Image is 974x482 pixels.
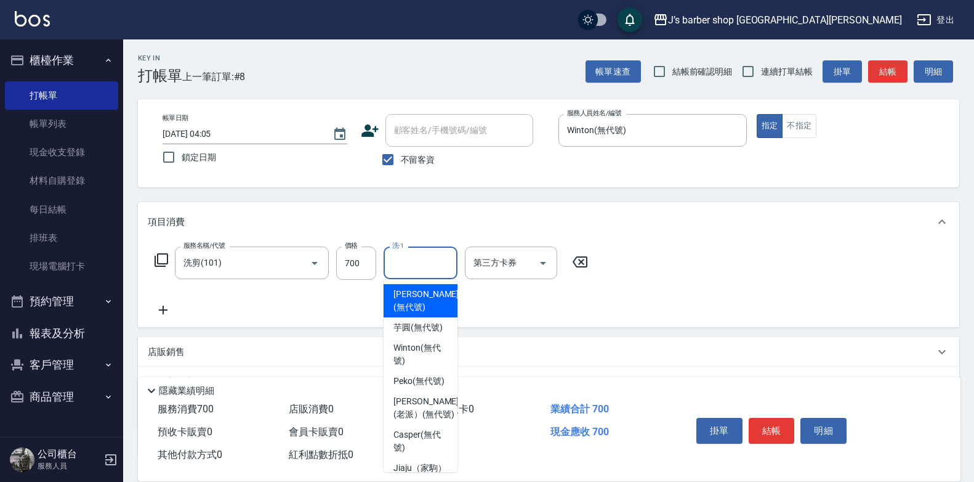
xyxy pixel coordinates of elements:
button: J’s barber shop [GEOGRAPHIC_DATA][PERSON_NAME] [648,7,907,33]
a: 打帳單 [5,81,118,110]
button: 明細 [914,60,953,83]
div: J’s barber shop [GEOGRAPHIC_DATA][PERSON_NAME] [668,12,902,28]
h2: Key In [138,54,182,62]
a: 每日結帳 [5,195,118,224]
span: Peko (無代號) [393,375,445,388]
a: 帳單列表 [5,110,118,138]
button: 客戶管理 [5,349,118,381]
button: 報表及分析 [5,317,118,349]
label: 洗-1 [392,241,404,250]
div: 店販銷售 [138,337,959,367]
label: 服務名稱/代號 [183,241,225,250]
button: 帳單速查 [586,60,641,83]
a: 現金收支登錄 [5,138,118,166]
button: 不指定 [782,114,816,138]
span: 店販消費 0 [289,403,334,415]
div: 預收卡販賣 [138,367,959,396]
a: 排班表 [5,224,118,252]
button: 預約管理 [5,285,118,317]
button: 掛單 [823,60,862,83]
span: Winton (無代號) [393,341,448,367]
span: 其他付款方式 0 [158,449,222,460]
input: YYYY/MM/DD hh:mm [163,124,320,144]
span: 不留客資 [401,153,435,166]
span: [PERSON_NAME] (無代號) [393,288,459,314]
button: save [618,7,642,32]
span: 紅利點數折抵 0 [289,449,353,460]
button: 明細 [800,418,847,444]
label: 價格 [345,241,358,250]
span: 會員卡販賣 0 [289,426,344,438]
span: [PERSON_NAME](老派） (無代號) [393,395,459,421]
img: Logo [15,11,50,27]
span: 結帳前確認明細 [672,65,733,78]
span: 業績合計 700 [550,403,609,415]
label: 帳單日期 [163,113,188,123]
span: Casper (無代號) [393,428,448,454]
a: 現場電腦打卡 [5,252,118,280]
span: 連續打單結帳 [761,65,813,78]
img: Person [10,447,34,472]
p: 項目消費 [148,216,185,229]
p: 店販銷售 [148,346,185,359]
button: 指定 [757,114,783,138]
button: Open [305,253,324,273]
span: 預收卡販賣 0 [158,426,212,438]
button: 結帳 [868,60,908,83]
button: Choose date, selected date is 2025-10-12 [325,120,355,149]
label: 服務人員姓名/編號 [567,108,621,118]
div: 項目消費 [138,202,959,242]
button: 掛單 [696,418,743,444]
button: Open [533,253,553,273]
p: 隱藏業績明細 [159,385,214,398]
h5: 公司櫃台 [38,448,100,460]
p: 服務人員 [38,460,100,472]
span: 服務消費 700 [158,403,214,415]
span: 現金應收 700 [550,426,609,438]
button: 櫃檯作業 [5,44,118,76]
button: 商品管理 [5,381,118,413]
span: 芋圓 (無代號) [393,321,443,334]
span: 上一筆訂單:#8 [182,69,246,84]
span: 鎖定日期 [182,151,216,164]
a: 材料自購登錄 [5,166,118,195]
button: 登出 [912,9,959,31]
h3: 打帳單 [138,67,182,84]
p: 預收卡販賣 [148,375,194,388]
button: 結帳 [749,418,795,444]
